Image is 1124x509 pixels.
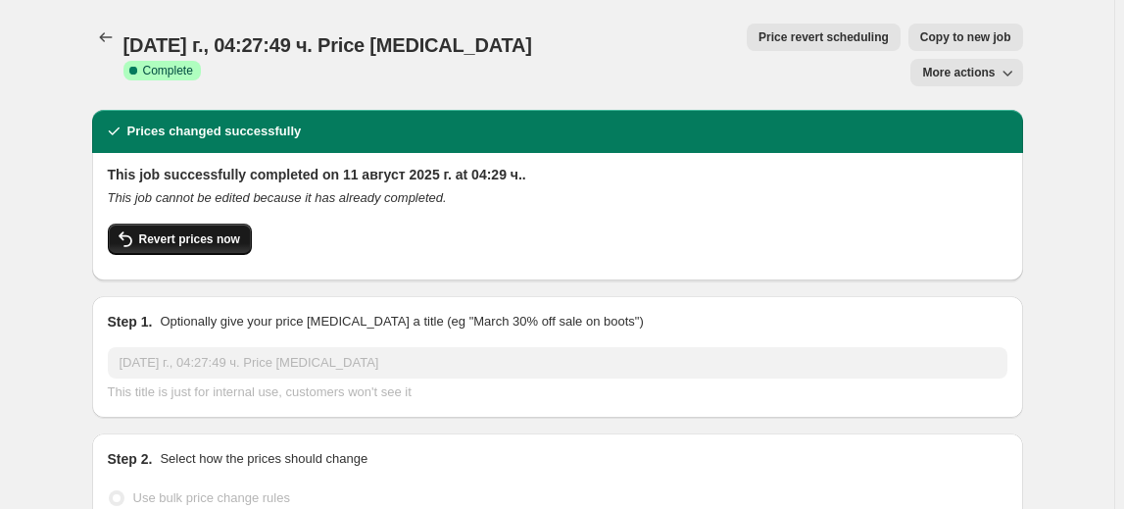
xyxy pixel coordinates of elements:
[127,122,302,141] h2: Prices changed successfully
[108,190,447,205] i: This job cannot be edited because it has already completed.
[747,24,901,51] button: Price revert scheduling
[123,34,532,56] span: [DATE] г., 04:27:49 ч. Price [MEDICAL_DATA]
[160,312,643,331] p: Optionally give your price [MEDICAL_DATA] a title (eg "March 30% off sale on boots")
[139,231,240,247] span: Revert prices now
[920,29,1011,45] span: Copy to new job
[108,347,1007,379] input: 30% off holiday sale
[910,59,1022,86] button: More actions
[108,312,153,331] h2: Step 1.
[908,24,1023,51] button: Copy to new job
[133,490,290,505] span: Use bulk price change rules
[108,449,153,469] h2: Step 2.
[160,449,367,469] p: Select how the prices should change
[922,65,995,80] span: More actions
[92,24,120,51] button: Price change jobs
[108,165,1007,184] h2: This job successfully completed on 11 август 2025 г. at 04:29 ч..
[143,63,193,78] span: Complete
[108,384,412,399] span: This title is just for internal use, customers won't see it
[758,29,889,45] span: Price revert scheduling
[108,224,252,255] button: Revert prices now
